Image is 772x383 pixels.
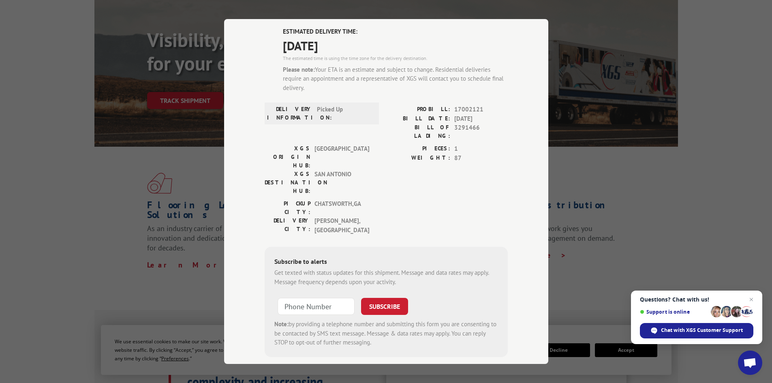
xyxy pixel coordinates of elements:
[454,105,508,114] span: 17002121
[283,27,508,36] label: ESTIMATED DELIVERY TIME:
[265,216,310,235] label: DELIVERY CITY:
[278,298,355,315] input: Phone Number
[386,154,450,163] label: WEIGHT:
[314,216,369,235] span: [PERSON_NAME] , [GEOGRAPHIC_DATA]
[640,309,708,315] span: Support is online
[265,199,310,216] label: PICKUP CITY:
[454,144,508,154] span: 1
[274,268,498,287] div: Get texted with status updates for this shipment. Message and data rates may apply. Message frequ...
[640,323,753,338] span: Chat with XGS Customer Support
[454,154,508,163] span: 87
[267,105,313,122] label: DELIVERY INFORMATION:
[386,105,450,114] label: PROBILL:
[283,65,508,93] div: Your ETA is an estimate and subject to change. Residential deliveries require an appointment and ...
[274,257,498,268] div: Subscribe to alerts
[361,298,408,315] button: SUBSCRIBE
[265,170,310,195] label: XGS DESTINATION HUB:
[274,320,498,347] div: by providing a telephone number and submitting this form you are consenting to be contacted by SM...
[314,144,369,170] span: [GEOGRAPHIC_DATA]
[386,144,450,154] label: PIECES:
[386,114,450,124] label: BILL DATE:
[386,123,450,140] label: BILL OF LADING:
[314,199,369,216] span: CHATSWORTH , GA
[274,320,289,328] strong: Note:
[738,351,762,375] a: Open chat
[317,105,372,122] span: Picked Up
[640,296,753,303] span: Questions? Chat with us!
[661,327,743,334] span: Chat with XGS Customer Support
[454,114,508,124] span: [DATE]
[454,123,508,140] span: 3291466
[265,144,310,170] label: XGS ORIGIN HUB:
[283,36,508,55] span: [DATE]
[283,55,508,62] div: The estimated time is using the time zone for the delivery destination.
[283,66,315,73] strong: Please note:
[314,170,369,195] span: SAN ANTONIO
